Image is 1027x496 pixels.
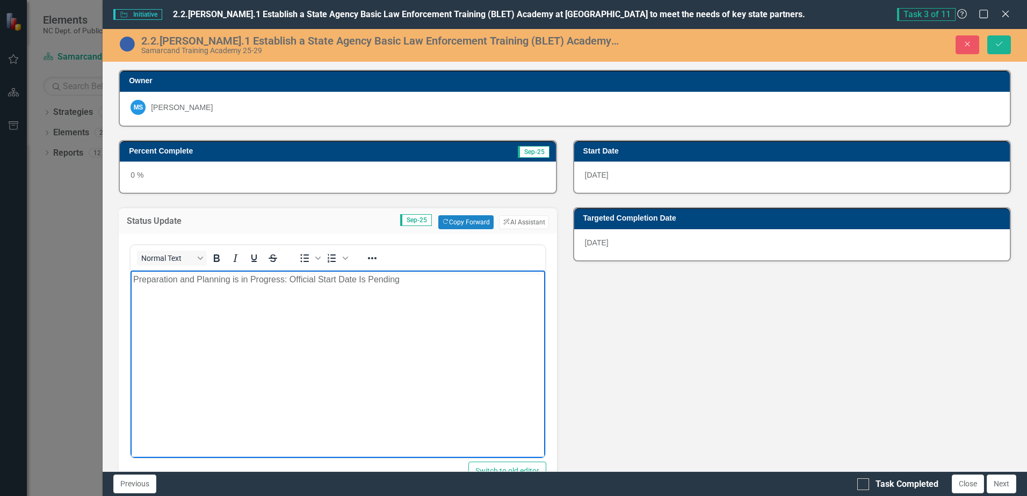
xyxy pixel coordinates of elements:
[151,102,213,113] div: [PERSON_NAME]
[363,251,381,266] button: Reveal or hide additional toolbar items
[141,35,620,47] div: 2.2.[PERSON_NAME].1 Establish a State Agency Basic Law Enforcement Training (BLET) Academy at [GE...
[499,215,548,229] button: AI Assistant
[468,462,546,480] button: Switch to old editor
[120,162,555,193] div: 0 %
[264,251,282,266] button: Strikethrough
[583,214,1004,222] h3: Targeted Completion Date
[518,146,549,158] span: Sep-25
[400,214,432,226] span: Sep-25
[245,251,263,266] button: Underline
[323,251,350,266] div: Numbered list
[585,238,609,247] span: [DATE]
[131,271,545,458] iframe: Rich Text Area
[987,475,1016,493] button: Next
[129,77,1004,85] h3: Owner
[226,251,244,266] button: Italic
[127,216,240,226] h3: Status Update
[438,215,494,229] button: Copy Forward
[131,100,146,115] div: MS
[207,251,226,266] button: Bold
[585,171,609,179] span: [DATE]
[137,251,207,266] button: Block Normal Text
[113,475,156,493] button: Previous
[113,9,162,20] span: Initiative
[295,251,322,266] div: Bullet list
[141,254,194,262] span: Normal Text
[876,478,938,491] div: Task Completed
[129,147,408,155] h3: Percent Complete
[952,475,984,493] button: Close
[173,9,805,19] span: 2.2.[PERSON_NAME].1 Establish a State Agency Basic Law Enforcement Training (BLET) Academy at [GE...
[141,47,620,55] div: Samarcand Training Academy 25-29
[897,8,956,21] span: Task 3 of 11
[583,147,1004,155] h3: Start Date
[119,35,136,53] img: No Information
